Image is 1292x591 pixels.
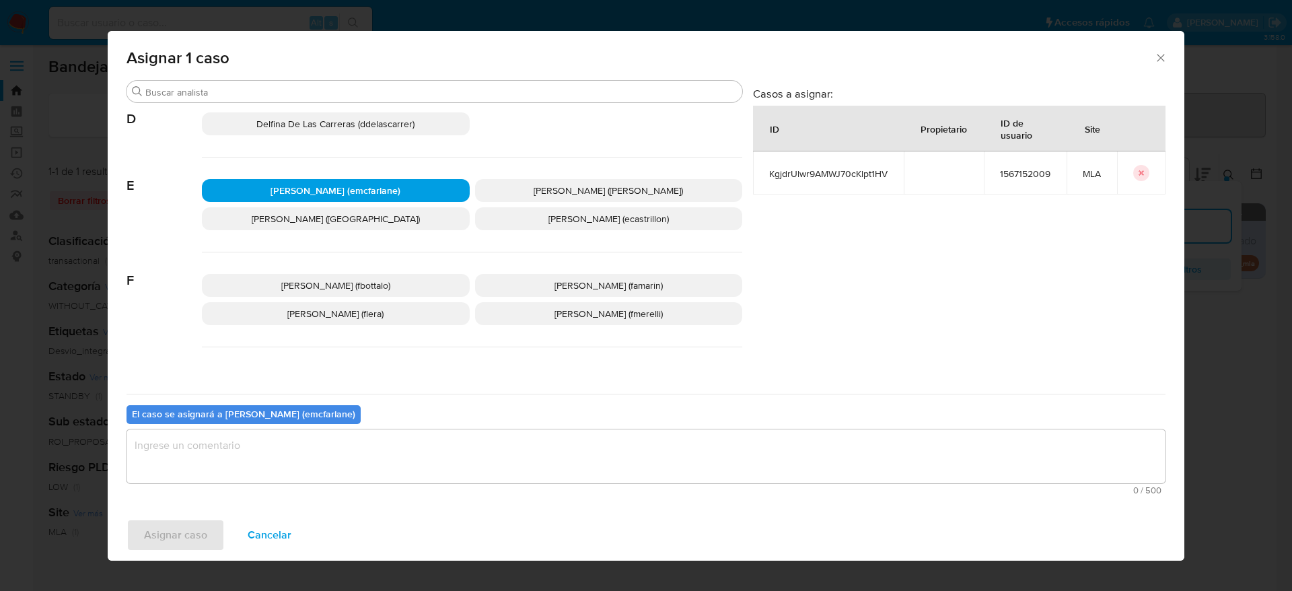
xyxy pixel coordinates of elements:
[202,274,470,297] div: [PERSON_NAME] (fbottalo)
[202,302,470,325] div: [PERSON_NAME] (flera)
[475,179,743,202] div: [PERSON_NAME] ([PERSON_NAME])
[202,112,470,135] div: Delfina De Las Carreras (ddelascarrer)
[131,486,1161,495] span: Máximo 500 caracteres
[554,307,663,320] span: [PERSON_NAME] (fmerelli)
[127,347,202,384] span: G
[1000,168,1050,180] span: 1567152009
[127,252,202,289] span: F
[475,207,743,230] div: [PERSON_NAME] (ecastrillon)
[271,184,400,197] span: [PERSON_NAME] (emcfarlane)
[132,407,355,421] b: El caso se asignará a [PERSON_NAME] (emcfarlane)
[287,307,384,320] span: [PERSON_NAME] (flera)
[534,184,683,197] span: [PERSON_NAME] ([PERSON_NAME])
[108,31,1184,561] div: assign-modal
[127,158,202,194] span: E
[1069,112,1116,145] div: Site
[1154,51,1166,63] button: Cerrar ventana
[281,279,390,292] span: [PERSON_NAME] (fbottalo)
[248,520,291,550] span: Cancelar
[548,212,669,225] span: [PERSON_NAME] (ecastrillon)
[256,117,415,131] span: Delfina De Las Carreras (ddelascarrer)
[984,106,1066,151] div: ID de usuario
[202,207,470,230] div: [PERSON_NAME] ([GEOGRAPHIC_DATA])
[554,279,663,292] span: [PERSON_NAME] (famarin)
[132,86,143,97] button: Buscar
[753,87,1165,100] h3: Casos a asignar:
[252,212,420,225] span: [PERSON_NAME] ([GEOGRAPHIC_DATA])
[127,50,1154,66] span: Asignar 1 caso
[769,168,888,180] span: KgjdrUlwr9AMWJ70cKlpt1HV
[1133,165,1149,181] button: icon-button
[230,519,309,551] button: Cancelar
[475,302,743,325] div: [PERSON_NAME] (fmerelli)
[475,274,743,297] div: [PERSON_NAME] (famarin)
[904,112,983,145] div: Propietario
[202,179,470,202] div: [PERSON_NAME] (emcfarlane)
[145,86,737,98] input: Buscar analista
[127,91,202,127] span: D
[754,112,795,145] div: ID
[1083,168,1101,180] span: MLA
